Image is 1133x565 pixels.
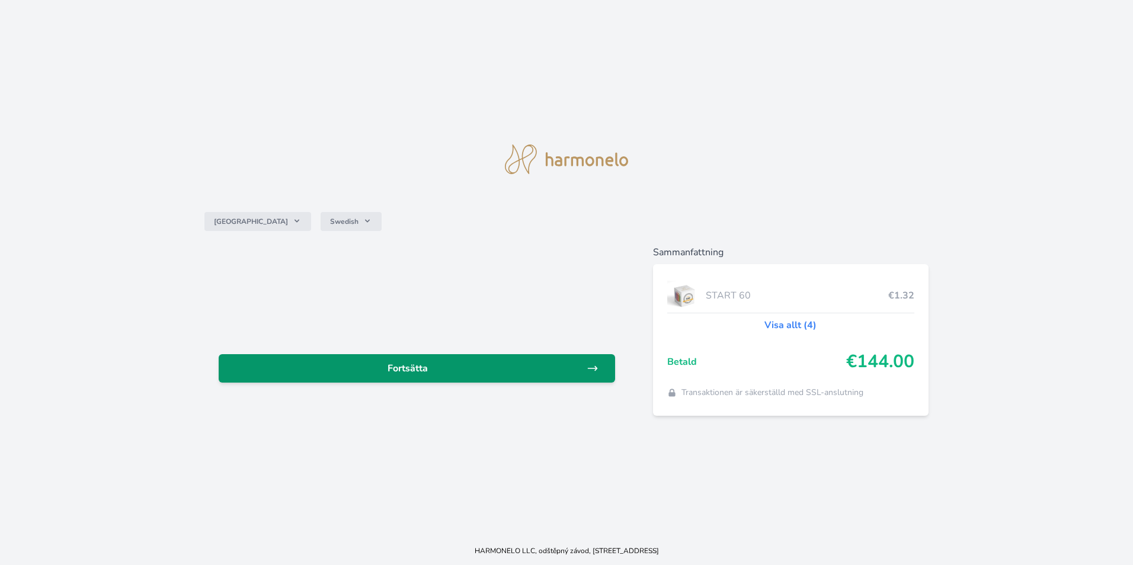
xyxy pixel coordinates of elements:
[505,145,628,174] img: logo.svg
[667,355,846,369] span: Betald
[214,217,288,226] span: [GEOGRAPHIC_DATA]
[321,212,382,231] button: Swedish
[330,217,359,226] span: Swedish
[888,288,914,303] span: €1.32
[846,351,914,373] span: €144.00
[228,361,587,375] span: Fortsätta
[204,212,311,231] button: [GEOGRAPHIC_DATA]
[681,387,863,399] span: Transaktionen är säkerställd med SSL-anslutning
[764,318,817,332] a: Visa allt (4)
[219,354,615,383] a: Fortsätta
[653,245,929,259] h6: Sammanfattning
[667,281,701,310] img: start.jpg
[706,288,888,303] span: START 60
